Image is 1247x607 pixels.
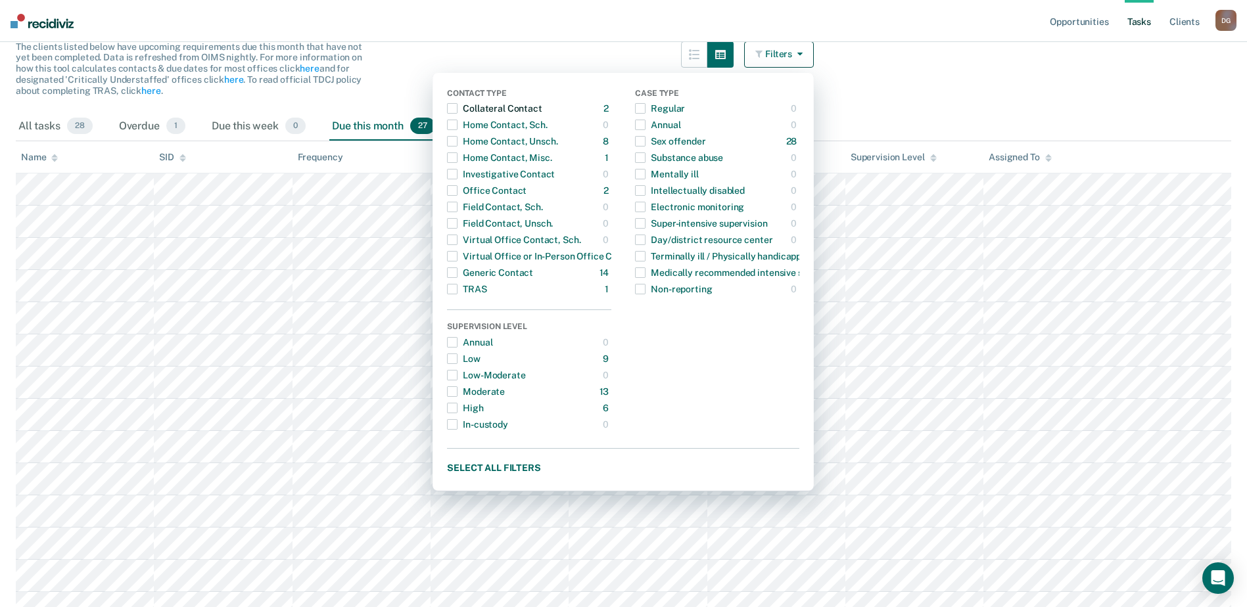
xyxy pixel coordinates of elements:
[603,213,611,234] div: 0
[791,279,799,300] div: 0
[410,118,435,135] span: 27
[447,114,547,135] div: Home Contact, Sch.
[447,164,555,185] div: Investigative Contact
[21,152,58,163] div: Name
[447,414,508,435] div: In-custody
[209,112,308,141] div: Due this week0
[447,147,552,168] div: Home Contact, Misc.
[447,397,483,418] div: High
[166,118,185,135] span: 1
[1202,562,1234,594] div: Open Intercom Messenger
[447,348,481,369] div: Low
[635,89,799,101] div: Case Type
[791,229,799,250] div: 0
[603,332,611,353] div: 0
[447,262,533,283] div: Generic Contact
[298,152,343,163] div: Frequency
[447,459,799,476] button: Select all filters
[605,147,611,168] div: 1
[635,229,772,250] div: Day/district resource center
[603,365,611,386] div: 0
[600,262,612,283] div: 14
[447,213,553,234] div: Field Contact, Unsch.
[447,246,640,267] div: Virtual Office or In-Person Office Contact
[447,332,492,353] div: Annual
[603,229,611,250] div: 0
[1215,10,1236,31] div: D G
[116,112,188,141] div: Overdue1
[603,196,611,217] div: 0
[11,14,74,28] img: Recidiviz
[635,164,698,185] div: Mentally ill
[635,147,723,168] div: Substance abuse
[447,322,611,334] div: Supervision Level
[447,365,525,386] div: Low-Moderate
[791,213,799,234] div: 0
[447,381,505,402] div: Moderate
[1215,10,1236,31] button: DG
[603,180,611,201] div: 2
[329,112,438,141] div: Due this month27
[791,196,799,217] div: 0
[791,114,799,135] div: 0
[600,381,612,402] div: 13
[791,147,799,168] div: 0
[447,89,611,101] div: Contact Type
[603,98,611,119] div: 2
[447,180,527,201] div: Office Contact
[447,279,486,300] div: TRAS
[224,74,243,85] a: here
[989,152,1051,163] div: Assigned To
[635,180,745,201] div: Intellectually disabled
[159,152,186,163] div: SID
[791,180,799,201] div: 0
[16,112,95,141] div: All tasks28
[67,118,93,135] span: 28
[786,131,800,152] div: 28
[603,397,611,418] div: 6
[447,229,580,250] div: Virtual Office Contact, Sch.
[744,41,814,68] button: Filters
[635,262,846,283] div: Medically recommended intensive supervision
[300,63,319,74] a: here
[791,164,799,185] div: 0
[603,164,611,185] div: 0
[141,85,160,96] a: here
[635,246,812,267] div: Terminally ill / Physically handicapped
[635,114,680,135] div: Annual
[603,131,611,152] div: 8
[16,41,362,96] span: The clients listed below have upcoming requirements due this month that have not yet been complet...
[603,348,611,369] div: 9
[635,196,744,217] div: Electronic monitoring
[635,213,767,234] div: Super-intensive supervision
[285,118,306,135] span: 0
[791,98,799,119] div: 0
[635,98,685,119] div: Regular
[635,131,705,152] div: Sex offender
[603,114,611,135] div: 0
[447,196,542,217] div: Field Contact, Sch.
[447,98,542,119] div: Collateral Contact
[605,279,611,300] div: 1
[447,131,557,152] div: Home Contact, Unsch.
[851,152,937,163] div: Supervision Level
[635,279,712,300] div: Non-reporting
[603,414,611,435] div: 0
